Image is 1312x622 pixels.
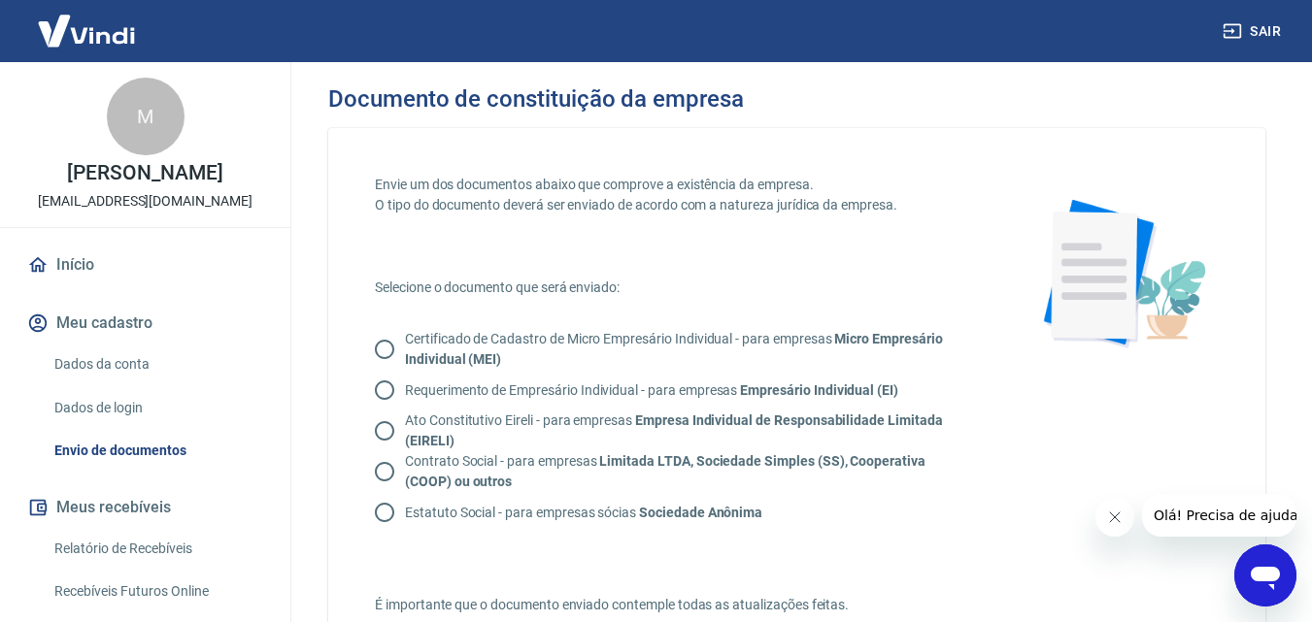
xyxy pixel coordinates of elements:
[23,244,267,286] a: Início
[47,572,267,611] a: Recebíveis Futuros Online
[47,388,267,428] a: Dados de login
[375,595,978,615] p: É importante que o documento enviado contemple todas as atualizações feitas.
[38,191,252,212] p: [EMAIL_ADDRESS][DOMAIN_NAME]
[1234,544,1296,606] iframe: Botão para abrir a janela de mensagens
[47,344,267,384] a: Dados da conta
[23,486,267,529] button: Meus recebíveis
[1025,175,1219,369] img: foto-documento-flower.19a65ad63fe92b90d685.png
[740,382,898,398] strong: Empresário Individual (EI)
[405,453,925,489] strong: Limitada LTDA, Sociedade Simples (SS), Cooperativa (COOP) ou outros
[405,410,962,451] p: Ato Constitutivo Eireli - para empresas
[47,529,267,569] a: Relatório de Recebíveis
[328,85,744,113] h3: Documento de constituição da empresa
[375,278,978,298] p: Selecione o documento que será enviado:
[405,503,762,523] p: Estatuto Social - para empresas sócias
[47,431,267,471] a: Envio de documentos
[405,451,962,492] p: Contrato Social - para empresas
[405,380,898,401] p: Requerimento de Empresário Individual - para empresas
[405,329,962,370] p: Certificado de Cadastro de Micro Empresário Individual - para empresas
[12,14,163,29] span: Olá! Precisa de ajuda?
[1219,14,1289,49] button: Sair
[23,1,150,60] img: Vindi
[405,412,943,448] strong: Empresa Individual de Responsabilidade Limitada (EIRELI)
[375,175,978,195] p: Envie um dos documentos abaixo que comprove a existência da empresa.
[405,331,943,367] strong: Micro Empresário Individual (MEI)
[1142,494,1296,537] iframe: Mensagem da empresa
[67,163,222,183] p: [PERSON_NAME]
[1095,498,1134,537] iframe: Fechar mensagem
[639,505,762,520] strong: Sociedade Anônima
[23,302,267,344] button: Meu cadastro
[375,195,978,215] p: O tipo do documento deverá ser enviado de acordo com a natureza jurídica da empresa.
[107,78,185,155] div: M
